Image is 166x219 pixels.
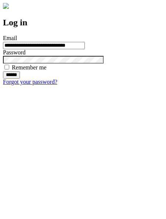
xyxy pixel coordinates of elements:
[3,35,17,41] label: Email
[3,79,57,85] a: Forgot your password?
[3,49,25,55] label: Password
[12,64,46,71] label: Remember me
[3,18,163,28] h2: Log in
[3,3,9,9] img: logo-4e3dc11c47720685a147b03b5a06dd966a58ff35d612b21f08c02c0306f2b779.png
